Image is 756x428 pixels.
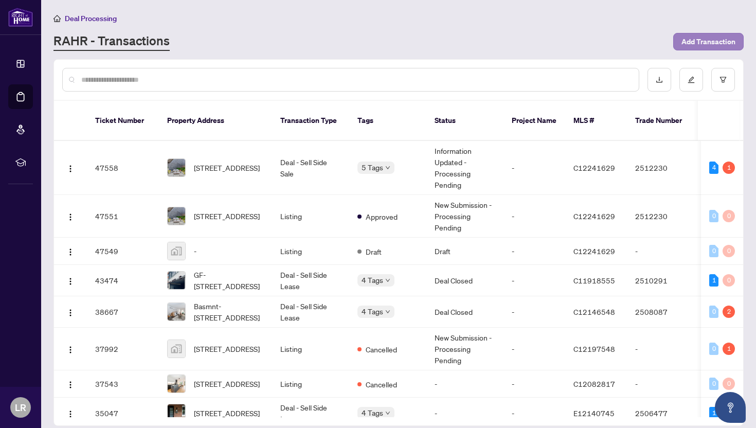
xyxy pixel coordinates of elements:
span: Cancelled [366,379,397,390]
div: 1 [723,162,735,174]
div: 4 [709,162,718,174]
span: download [656,76,663,83]
span: C12241629 [573,246,615,256]
td: Deal - Sell Side Lease [272,265,349,296]
th: Ticket Number [87,101,159,141]
button: Logo [62,376,79,392]
td: - [503,238,565,265]
td: 37992 [87,328,159,370]
td: 47549 [87,238,159,265]
td: - [503,195,565,238]
a: RAHR - Transactions [53,32,170,51]
th: Property Address [159,101,272,141]
span: C12197548 [573,344,615,353]
th: Status [426,101,503,141]
td: Listing [272,370,349,398]
div: 0 [723,378,735,390]
td: - [627,370,699,398]
button: Logo [62,304,79,320]
div: 1 [709,274,718,287]
img: thumbnail-img [168,375,185,393]
img: thumbnail-img [168,272,185,289]
td: 38667 [87,296,159,328]
img: Logo [66,165,75,173]
th: MLS # [565,101,627,141]
td: 2510291 [627,265,699,296]
img: Logo [66,410,75,418]
img: thumbnail-img [168,340,185,358]
span: 4 Tags [362,407,383,419]
button: Logo [62,341,79,357]
div: 2 [723,306,735,318]
td: Deal Closed [426,296,503,328]
span: 5 Tags [362,162,383,173]
span: E12140745 [573,408,615,418]
td: Draft [426,238,503,265]
td: 47558 [87,141,159,195]
button: Logo [62,159,79,176]
td: Deal - Sell Side Lease [272,296,349,328]
span: down [385,278,390,283]
span: Cancelled [366,344,397,355]
td: - [426,370,503,398]
span: [STREET_ADDRESS] [194,162,260,173]
button: Logo [62,405,79,421]
img: Logo [66,346,75,354]
div: 0 [723,274,735,287]
button: Logo [62,243,79,259]
img: Logo [66,381,75,389]
img: Logo [66,277,75,286]
button: download [647,68,671,92]
td: - [503,370,565,398]
span: [STREET_ADDRESS] [194,378,260,389]
th: Trade Number [627,101,699,141]
span: Deal Processing [65,14,117,23]
td: 37543 [87,370,159,398]
button: Add Transaction [673,33,744,50]
td: - [503,328,565,370]
td: 2512230 [627,141,699,195]
button: edit [679,68,703,92]
span: LR [15,400,26,415]
button: filter [711,68,735,92]
div: 0 [709,306,718,318]
span: GF-[STREET_ADDRESS] [194,269,264,292]
img: logo [8,8,33,27]
span: down [385,411,390,416]
td: Information Updated - Processing Pending [426,141,503,195]
td: Listing [272,195,349,238]
img: thumbnail-img [168,404,185,422]
td: - [503,141,565,195]
td: Listing [272,328,349,370]
div: 1 [723,343,735,355]
span: Add Transaction [681,33,735,50]
span: edit [688,76,695,83]
span: [STREET_ADDRESS] [194,210,260,222]
img: Logo [66,248,75,256]
button: Open asap [715,392,746,423]
span: C11918555 [573,276,615,285]
td: 2508087 [627,296,699,328]
img: Logo [66,213,75,221]
span: C12241629 [573,163,615,172]
img: thumbnail-img [168,207,185,225]
td: - [503,265,565,296]
div: 0 [709,343,718,355]
td: New Submission - Processing Pending [426,195,503,238]
span: 4 Tags [362,274,383,286]
td: 2512230 [627,195,699,238]
th: Project Name [503,101,565,141]
span: home [53,15,61,22]
th: Tags [349,101,426,141]
button: Logo [62,208,79,224]
td: New Submission - Processing Pending [426,328,503,370]
div: 1 [709,407,718,419]
span: Basmnt-[STREET_ADDRESS] [194,300,264,323]
td: 43474 [87,265,159,296]
td: - [627,238,699,265]
div: 0 [709,378,718,390]
span: down [385,309,390,314]
span: [STREET_ADDRESS] [194,407,260,419]
td: Listing [272,238,349,265]
td: 47551 [87,195,159,238]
